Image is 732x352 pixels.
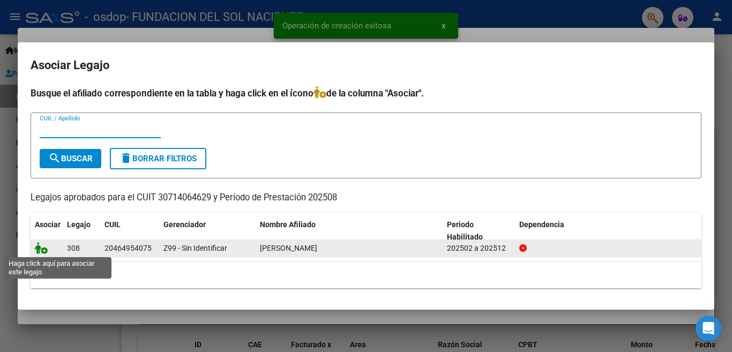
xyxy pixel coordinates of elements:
[110,148,206,169] button: Borrar Filtros
[119,154,197,163] span: Borrar Filtros
[515,213,702,249] datatable-header-cell: Dependencia
[519,220,564,229] span: Dependencia
[159,213,256,249] datatable-header-cell: Gerenciador
[447,220,483,241] span: Periodo Habilitado
[35,220,61,229] span: Asociar
[119,152,132,164] mat-icon: delete
[104,220,121,229] span: CUIL
[63,213,100,249] datatable-header-cell: Legajo
[260,220,316,229] span: Nombre Afiliado
[31,261,701,288] div: 1 registros
[31,213,63,249] datatable-header-cell: Asociar
[163,244,227,252] span: Z99 - Sin Identificar
[696,316,721,341] div: Open Intercom Messenger
[67,244,80,252] span: 308
[443,213,515,249] datatable-header-cell: Periodo Habilitado
[48,152,61,164] mat-icon: search
[447,242,511,254] div: 202502 a 202512
[31,86,701,100] h4: Busque el afiliado correspondiente en la tabla y haga click en el ícono de la columna "Asociar".
[31,191,701,205] p: Legajos aprobados para el CUIT 30714064629 y Período de Prestación 202508
[48,154,93,163] span: Buscar
[163,220,206,229] span: Gerenciador
[67,220,91,229] span: Legajo
[40,149,101,168] button: Buscar
[260,244,317,252] span: NOTARANGELO MARCO OCTAVIO
[256,213,443,249] datatable-header-cell: Nombre Afiliado
[100,213,159,249] datatable-header-cell: CUIL
[31,55,701,76] h2: Asociar Legajo
[104,242,152,254] div: 20464954075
